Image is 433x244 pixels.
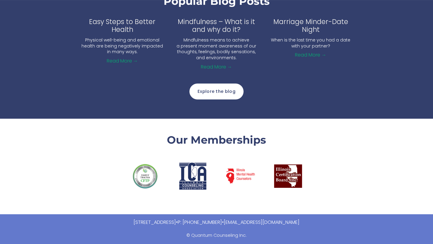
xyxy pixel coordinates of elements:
[81,38,163,55] p: Physical well-being and emotional health are being negatively impacted in many ways.
[89,17,155,36] a: Easy Steps to Better Health
[178,218,222,227] a: P: [PHONE_NUMBER]
[174,157,212,195] a: Illinois Counseling Association.png
[269,38,352,49] p: When is the last time you had a date with your partner?
[269,157,307,195] a: IAODAPCA.png
[81,58,163,64] a: Read More →
[178,17,255,36] a: Mindfulness – What is it and why do it?
[175,38,257,61] p: Mindfulness means to achieve a present moment awareness of our thoughts, feelings, bodily sensati...
[126,157,164,195] a: CFTP.png
[222,157,259,195] a: IMHCA.png
[36,232,397,240] p: © Quantum Counseling Inc.
[273,17,348,36] a: Marriage Minder-Date Night
[189,84,243,99] a: Explore the blog
[269,52,352,58] a: Read More →
[224,218,299,227] a: [EMAIL_ADDRESS][DOMAIN_NAME]
[126,133,307,147] h3: Our Memberships
[134,218,176,227] a: [STREET_ADDRESS]
[175,64,257,70] a: Read More →
[36,218,397,227] p: • •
